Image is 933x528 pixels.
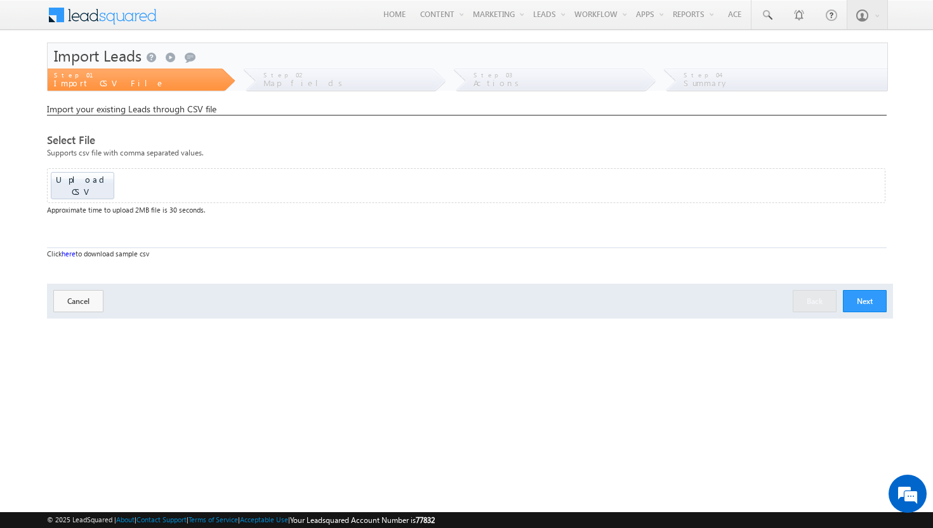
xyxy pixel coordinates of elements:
div: Import your existing Leads through CSV file [47,103,887,115]
div: Approximate time to upload 2MB file is 30 seconds. [47,204,887,216]
span: Summary [684,77,729,88]
div: Select File [47,135,887,146]
span: 77832 [416,515,435,525]
a: Contact Support [136,515,187,524]
a: Acceptable Use [240,515,288,524]
span: Import CSV File [54,77,165,88]
button: Cancel [53,290,103,312]
div: Import Leads [48,43,887,69]
button: Back [793,290,837,312]
a: here [62,249,76,258]
span: Actions [473,77,524,88]
span: Step 04 [684,71,724,79]
span: Step 01 [54,71,91,79]
span: Step 03 [473,71,512,79]
div: Click to download sample csv [47,247,887,260]
a: Terms of Service [189,515,238,524]
a: About [116,515,135,524]
button: Next [843,290,887,312]
span: Map fields [263,77,347,88]
span: Your Leadsquared Account Number is [290,515,435,525]
span: Upload CSV [56,174,109,197]
span: Step 02 [263,71,302,79]
div: Supports csv file with comma separated values. [47,146,887,168]
span: © 2025 LeadSquared | | | | | [47,514,435,526]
